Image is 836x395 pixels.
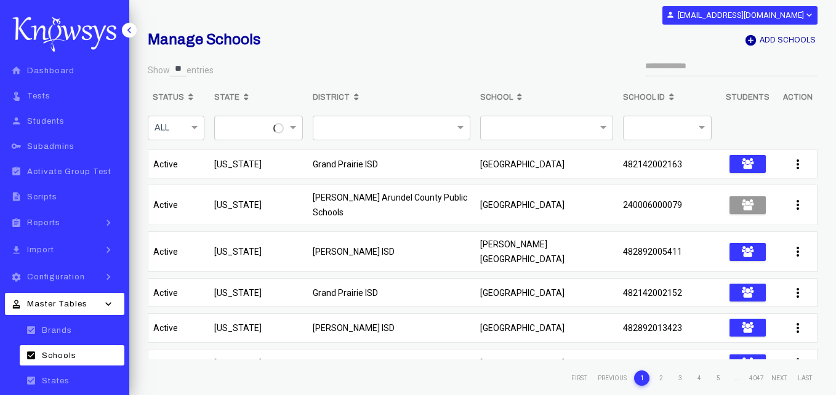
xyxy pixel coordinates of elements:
button: add_circleAdd Schools [743,34,817,47]
span: Scripts [27,193,57,201]
span: Tests [27,92,50,100]
i: assignment [9,218,24,228]
b: School [480,90,513,105]
i: description [9,191,24,202]
td: 240006000079 [618,185,717,231]
i: more_vert [790,244,805,259]
td: [US_STATE] [209,313,308,348]
span: Students [27,117,65,126]
td: 482142002163 [618,150,717,185]
td: [US_STATE] [209,185,308,231]
td: [US_STATE] [209,349,308,384]
i: key [9,141,24,151]
td: Grand Prairie ISD [308,150,475,185]
i: settings [9,272,24,282]
li: 5 [710,370,726,386]
span: Configuration [27,273,85,281]
td: 482892013423 [618,313,717,348]
td: Active [148,313,209,348]
b: Status [153,90,184,105]
i: more_vert [790,157,805,172]
i: more_vert [790,197,805,212]
td: Midway ISD [308,349,475,384]
b: [EMAIL_ADDRESS][DOMAIN_NAME] [678,10,804,20]
i: keyboard_arrow_right [99,244,118,256]
b: Action [783,90,813,105]
i: more_vert [790,285,805,300]
td: Active [148,185,209,231]
td: [GEOGRAPHIC_DATA] [475,313,618,348]
i: check_box [23,375,39,386]
span: Schools [42,351,76,360]
span: Brands [42,326,72,335]
b: State [214,90,239,105]
b: School Id [623,90,665,105]
td: [PERSON_NAME] ISD [308,313,475,348]
i: keyboard_arrow_left [123,24,135,36]
td: Grand Prairie ISD [308,278,475,313]
td: [GEOGRAPHIC_DATA] [475,150,618,185]
i: touch_app [9,90,24,101]
span: Activate Group Test [27,167,111,176]
i: check_box [23,350,39,361]
li: 3 [672,370,688,386]
i: person [9,116,24,126]
td: [US_STATE] [209,150,308,185]
td: 483064003464 [618,349,717,384]
td: Active [148,231,209,278]
i: file_download [9,245,24,255]
td: [US_STATE] [209,278,308,313]
i: check_box [23,325,39,335]
span: Master Tables [27,300,87,308]
i: home [9,65,24,76]
span: Reports [27,218,60,227]
label: Show [148,65,170,77]
b: Students [726,90,770,105]
b: District [313,90,350,105]
b: Manage Schools [148,31,260,47]
i: expand_more [804,10,813,20]
td: [GEOGRAPHIC_DATA] [475,185,618,231]
li: 4 [691,370,707,386]
i: approval [9,299,24,309]
span: States [42,377,70,385]
li: 2 [653,370,669,386]
i: add_circle [744,34,757,47]
i: keyboard_arrow_right [99,217,118,229]
span: Subadmins [27,142,74,151]
td: Active [148,278,209,313]
li: 1 [634,370,649,386]
i: keyboard_arrow_right [99,271,118,283]
td: [GEOGRAPHIC_DATA] [475,278,618,313]
td: Active [148,150,209,185]
td: [GEOGRAPHIC_DATA] [475,349,618,384]
li: Next [768,371,790,386]
i: more_vert [790,321,805,335]
td: [PERSON_NAME] Arundel County Public Schools [308,185,475,231]
td: [PERSON_NAME][GEOGRAPHIC_DATA] [475,231,618,278]
span: Import [27,245,54,254]
td: Active [148,349,209,384]
td: [US_STATE] [209,231,308,278]
i: keyboard_arrow_down [99,298,118,310]
span: Dashboard [27,66,74,75]
td: [PERSON_NAME] ISD [308,231,475,278]
li: Last [794,371,816,386]
li: 4047 [749,370,764,386]
i: person [666,10,675,19]
i: assignment_turned_in [9,166,24,177]
td: 482892005411 [618,231,717,278]
td: 482142002152 [618,278,717,313]
label: entries [187,65,214,77]
i: more_vert [790,356,805,370]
